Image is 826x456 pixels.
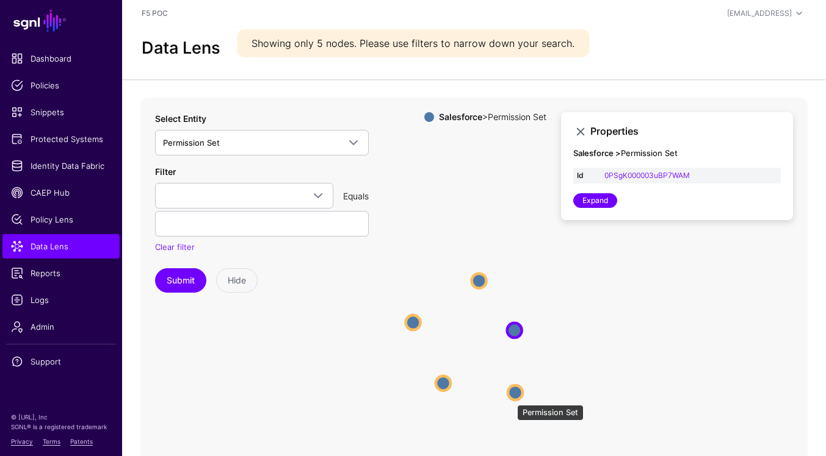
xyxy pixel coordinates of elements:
a: Dashboard [2,46,120,71]
span: Data Lens [11,240,111,252]
button: Hide [216,268,258,293]
a: Terms [43,438,60,445]
a: Snippets [2,100,120,124]
strong: Salesforce [439,112,482,122]
p: SGNL® is a registered trademark [11,422,111,432]
h4: Permission Set [573,149,781,159]
div: Equals [338,190,374,202]
span: Permission Set [163,138,220,148]
span: Admin [11,321,111,333]
a: Logs [2,288,120,312]
a: Clear filter [155,242,195,252]
div: [EMAIL_ADDRESS] [727,8,792,19]
a: CAEP Hub [2,180,120,205]
a: Privacy [11,438,33,445]
a: Patents [70,438,93,445]
span: Logs [11,294,111,306]
a: Data Lens [2,234,120,258]
span: CAEP Hub [11,187,111,199]
a: Protected Systems [2,127,120,151]
span: Protected Systems [11,133,111,145]
span: Reports [11,267,111,279]
label: Filter [155,165,176,178]
a: Policy Lens [2,207,120,232]
a: Admin [2,315,120,339]
a: Expand [573,193,617,208]
span: Identity Data Fabric [11,160,111,172]
a: 0PSgK000003uBP7WAM [604,171,690,180]
a: Policies [2,73,120,98]
span: Dashboard [11,52,111,65]
p: © [URL], Inc [11,412,111,422]
a: Reports [2,261,120,285]
span: Support [11,355,111,368]
label: Select Entity [155,112,206,125]
span: Policies [11,79,111,91]
a: Identity Data Fabric [2,154,120,178]
strong: Salesforce > [573,148,621,158]
a: F5 POC [142,9,168,18]
button: Submit [155,268,206,293]
strong: Id [577,170,597,181]
h3: Properties [590,126,781,137]
h2: Data Lens [142,38,220,58]
span: Snippets [11,106,111,118]
div: Permission Set [517,405,584,421]
div: Showing only 5 nodes. Please use filters to narrow down your search. [237,29,589,57]
a: SGNL [7,7,115,34]
span: Policy Lens [11,213,111,226]
div: > Permission Set [437,112,549,122]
